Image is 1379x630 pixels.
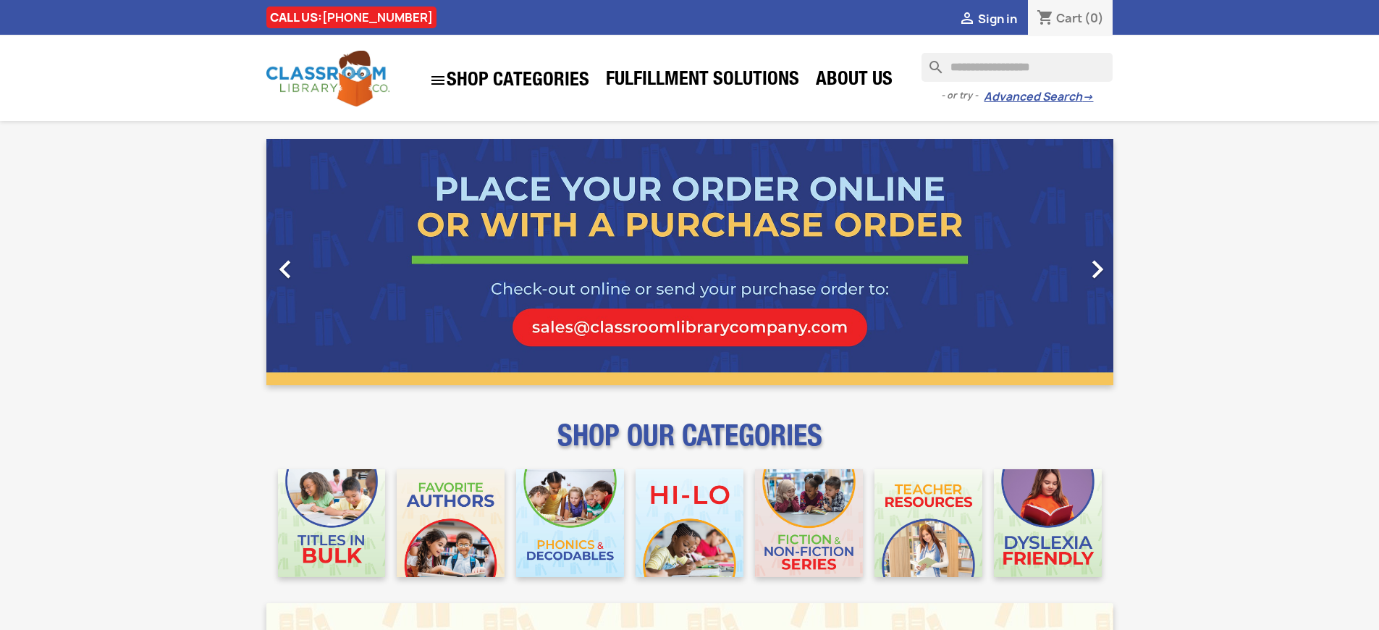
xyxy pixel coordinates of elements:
i: search [922,53,939,70]
a: Fulfillment Solutions [599,67,806,96]
a: SHOP CATEGORIES [422,64,596,96]
img: Classroom Library Company [266,51,389,106]
i:  [429,72,447,89]
img: CLC_Favorite_Authors_Mobile.jpg [397,469,505,577]
img: CLC_Phonics_And_Decodables_Mobile.jpg [516,469,624,577]
a: Advanced Search→ [984,90,1093,104]
input: Search [922,53,1113,82]
a:  Sign in [958,11,1017,27]
a: Previous [266,139,394,385]
a: [PHONE_NUMBER] [322,9,433,25]
i:  [267,251,303,287]
span: Cart [1056,10,1082,26]
a: About Us [809,67,900,96]
i: shopping_cart [1037,10,1054,28]
img: CLC_Fiction_Nonfiction_Mobile.jpg [755,469,863,577]
i:  [958,11,976,28]
span: - or try - [941,88,984,103]
span: → [1082,90,1093,104]
img: CLC_HiLo_Mobile.jpg [636,469,743,577]
ul: Carousel container [266,139,1113,385]
p: SHOP OUR CATEGORIES [266,432,1113,458]
i:  [1079,251,1116,287]
span: (0) [1084,10,1104,26]
img: CLC_Bulk_Mobile.jpg [278,469,386,577]
div: CALL US: [266,7,437,28]
span: Sign in [978,11,1017,27]
img: CLC_Dyslexia_Mobile.jpg [994,469,1102,577]
img: CLC_Teacher_Resources_Mobile.jpg [874,469,982,577]
a: Next [986,139,1113,385]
